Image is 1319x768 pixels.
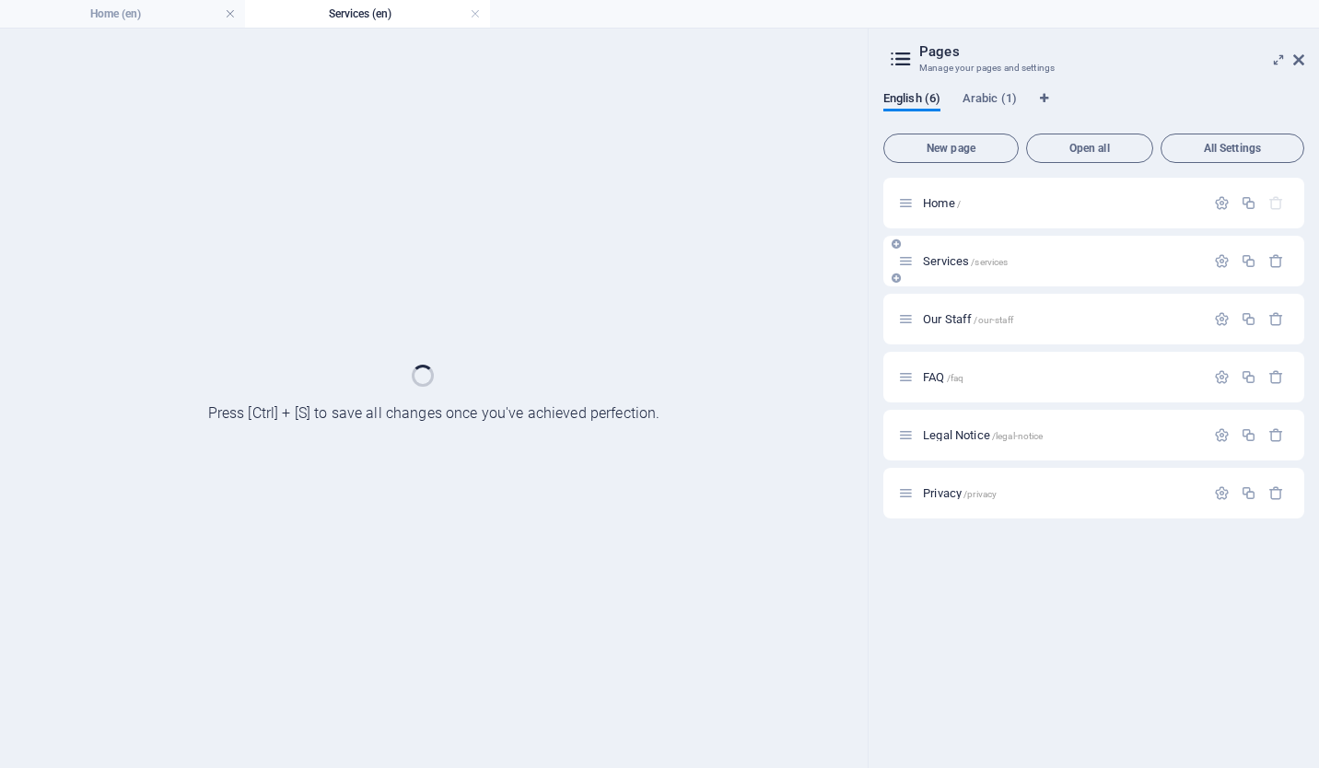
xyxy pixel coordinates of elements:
[923,312,1013,326] span: Click to open page
[923,254,1008,268] span: Click to open page
[963,489,997,499] span: /privacy
[1268,485,1284,501] div: Remove
[883,134,1019,163] button: New page
[1241,253,1256,269] div: Duplicate
[1214,195,1230,211] div: Settings
[1268,369,1284,385] div: Remove
[992,431,1044,441] span: /legal-notice
[1214,253,1230,269] div: Settings
[919,43,1304,60] h2: Pages
[923,486,997,500] span: Click to open page
[1241,369,1256,385] div: Duplicate
[1026,134,1153,163] button: Open all
[917,255,1205,267] div: Services/services
[1214,369,1230,385] div: Settings
[1268,311,1284,327] div: Remove
[917,487,1205,499] div: Privacy/privacy
[1034,143,1145,154] span: Open all
[917,313,1205,325] div: Our Staff/our-staff
[1268,427,1284,443] div: Remove
[245,4,490,24] h4: Services (en)
[892,143,1010,154] span: New page
[1241,311,1256,327] div: Duplicate
[1268,253,1284,269] div: Remove
[1214,427,1230,443] div: Settings
[947,373,964,383] span: /faq
[919,60,1267,76] h3: Manage your pages and settings
[1241,427,1256,443] div: Duplicate
[974,315,1012,325] span: /our-staff
[1214,311,1230,327] div: Settings
[1169,143,1296,154] span: All Settings
[923,428,1043,442] span: Click to open page
[1268,195,1284,211] div: The startpage cannot be deleted
[883,91,1304,126] div: Language Tabs
[971,257,1008,267] span: /services
[957,199,961,209] span: /
[1161,134,1304,163] button: All Settings
[917,429,1205,441] div: Legal Notice/legal-notice
[923,370,963,384] span: Click to open page
[917,371,1205,383] div: FAQ/faq
[917,197,1205,209] div: Home/
[1241,485,1256,501] div: Duplicate
[923,196,961,210] span: Click to open page
[883,87,940,113] span: English (6)
[1241,195,1256,211] div: Duplicate
[963,87,1017,113] span: Arabic (1)
[1214,485,1230,501] div: Settings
